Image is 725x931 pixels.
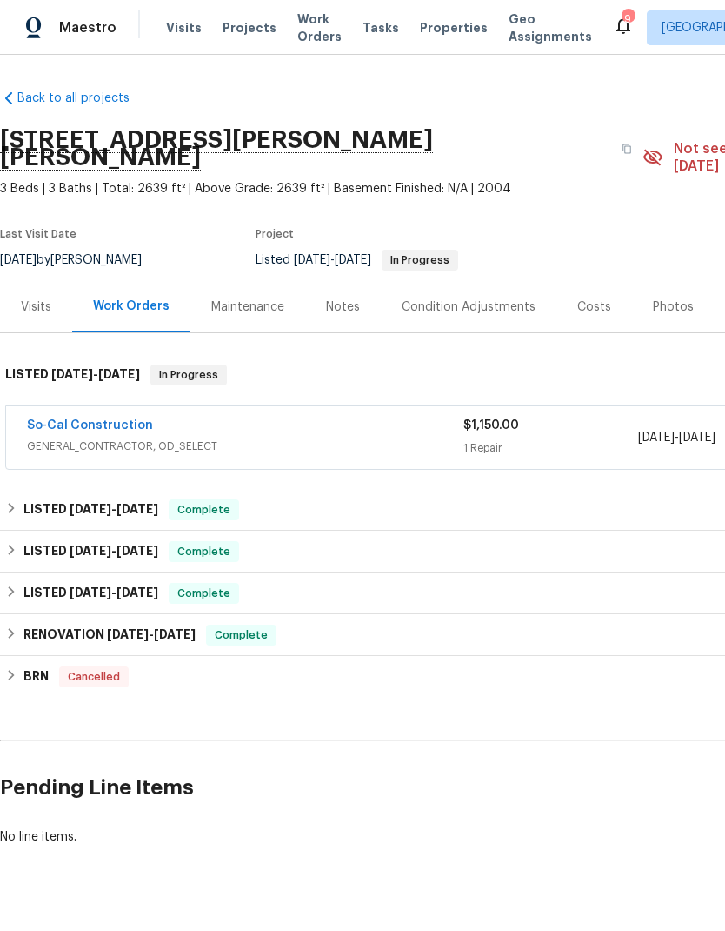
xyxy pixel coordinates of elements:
[577,298,611,316] div: Costs
[223,19,276,37] span: Projects
[326,298,360,316] div: Notes
[107,628,196,640] span: -
[154,628,196,640] span: [DATE]
[611,133,642,164] button: Copy Address
[70,586,158,599] span: -
[152,366,225,384] span: In Progress
[622,10,634,28] div: 9
[51,368,140,380] span: -
[463,419,519,432] span: $1,150.00
[70,545,111,557] span: [DATE]
[170,543,237,560] span: Complete
[5,365,140,385] h6: LISTED
[402,298,535,316] div: Condition Adjustments
[170,585,237,602] span: Complete
[23,583,158,604] h6: LISTED
[509,10,592,45] span: Geo Assignments
[70,586,111,599] span: [DATE]
[638,429,715,446] span: -
[107,628,149,640] span: [DATE]
[116,503,158,515] span: [DATE]
[463,439,638,457] div: 1 Repair
[51,368,93,380] span: [DATE]
[256,254,458,266] span: Listed
[335,254,371,266] span: [DATE]
[116,545,158,557] span: [DATE]
[27,438,463,455] span: GENERAL_CONTRACTOR, OD_SELECT
[61,668,127,686] span: Cancelled
[679,432,715,444] span: [DATE]
[70,545,158,557] span: -
[362,22,399,34] span: Tasks
[638,432,675,444] span: [DATE]
[27,419,153,432] a: So-Cal Construction
[23,541,158,562] h6: LISTED
[116,586,158,599] span: [DATE]
[383,255,456,265] span: In Progress
[23,499,158,520] h6: LISTED
[70,503,158,515] span: -
[208,626,275,644] span: Complete
[166,19,202,37] span: Visits
[653,298,694,316] div: Photos
[294,254,330,266] span: [DATE]
[70,503,111,515] span: [DATE]
[93,298,170,315] div: Work Orders
[59,19,116,37] span: Maestro
[98,368,140,380] span: [DATE]
[170,501,237,519] span: Complete
[23,666,49,687] h6: BRN
[211,298,284,316] div: Maintenance
[297,10,342,45] span: Work Orders
[256,229,294,239] span: Project
[21,298,51,316] div: Visits
[294,254,371,266] span: -
[420,19,488,37] span: Properties
[23,625,196,646] h6: RENOVATION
